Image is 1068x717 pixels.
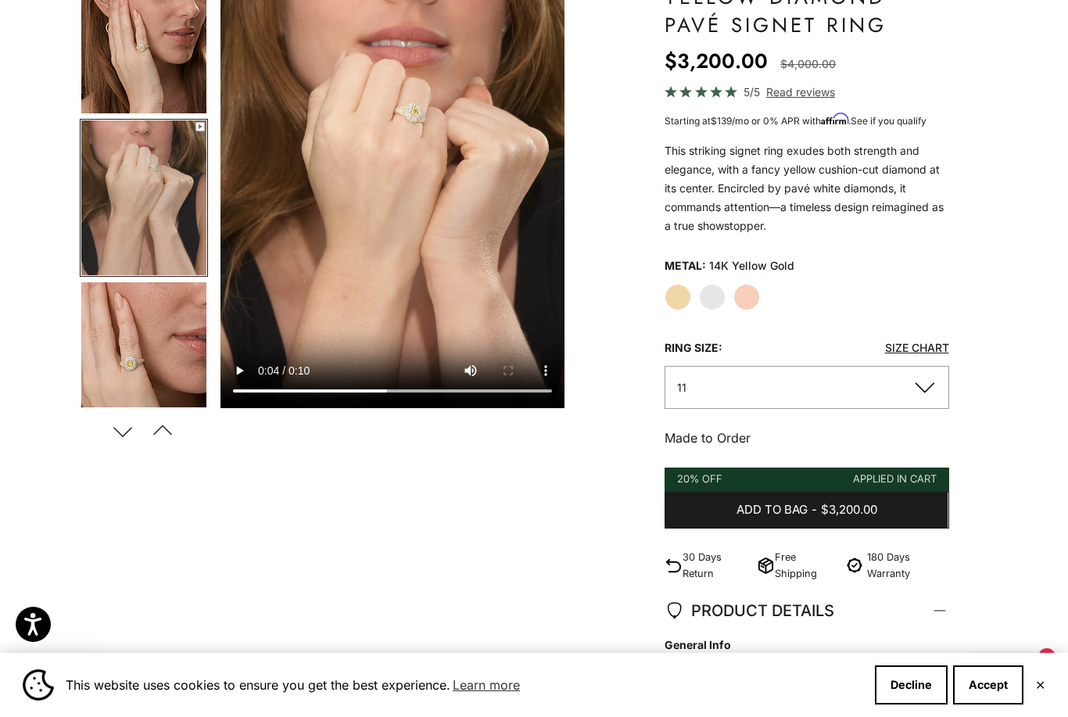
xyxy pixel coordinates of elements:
[677,381,686,394] span: 11
[450,673,522,697] a: Learn more
[677,471,722,487] div: 20% Off
[23,669,54,701] img: Cookie banner
[665,336,722,360] legend: Ring size:
[867,549,949,582] p: 180 Days Warranty
[81,120,206,275] img: #YellowGold #WhiteGold #RoseGold
[853,471,937,487] div: Applied in cart
[821,500,877,520] span: $3,200.00
[665,83,948,101] a: 5/5 Read reviews
[775,549,836,582] p: Free Shipping
[780,55,836,73] compare-at-price: $4,000.00
[711,115,732,127] span: $139
[821,113,848,125] span: Affirm
[665,45,768,77] sale-price: $3,200.00
[665,142,948,235] p: This striking signet ring exudes both strength and elegance, with a fancy yellow cushion-cut diam...
[709,254,794,278] variant-option-value: 14K Yellow Gold
[80,119,208,277] button: Go to item 5
[1035,680,1045,690] button: Close
[66,673,862,697] span: This website uses cookies to ensure you get the best experience.
[81,282,206,437] img: #YellowGold #WhiteGold #RoseGold
[665,636,933,654] strong: General Info
[665,597,834,624] span: PRODUCT DETAILS
[875,665,948,704] button: Decline
[665,582,948,640] summary: PRODUCT DETAILS
[766,83,835,101] span: Read reviews
[665,366,948,409] button: 11
[80,281,208,439] button: Go to item 6
[885,341,949,354] a: Size Chart
[665,254,706,278] legend: Metal:
[665,492,948,529] button: Add to bag-$3,200.00
[851,115,926,127] a: See if you qualify - Learn more about Affirm Financing (opens in modal)
[736,500,808,520] span: Add to bag
[665,115,926,127] span: Starting at /mo or 0% APR with .
[683,549,750,582] p: 30 Days Return
[744,83,760,101] span: 5/5
[953,665,1023,704] button: Accept
[665,428,948,448] p: Made to Order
